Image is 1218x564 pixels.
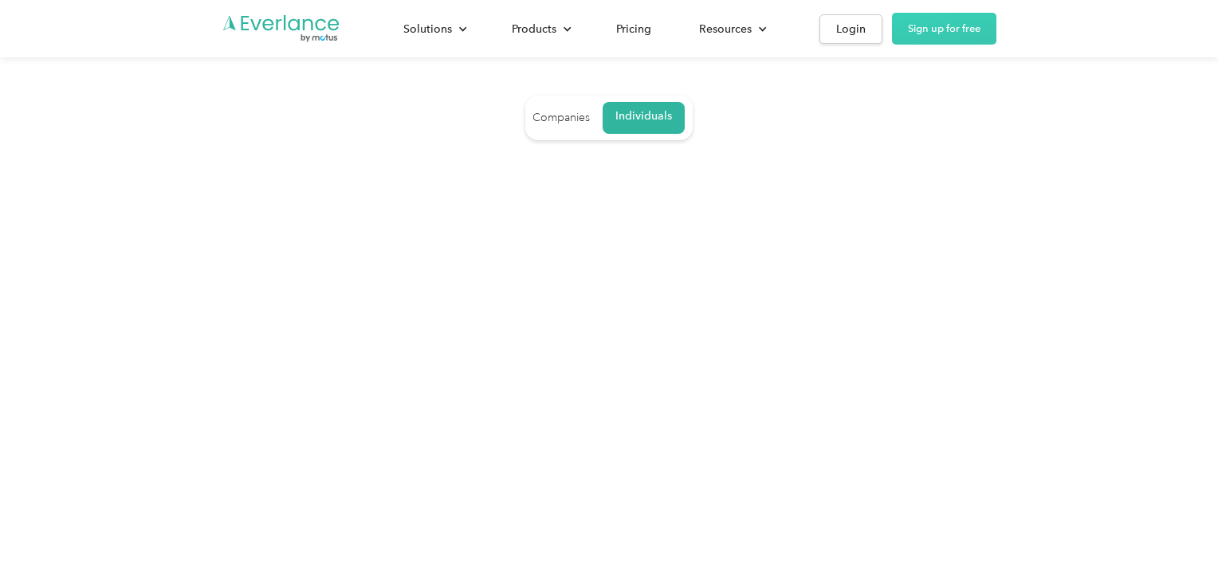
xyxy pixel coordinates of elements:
[600,15,667,43] a: Pricing
[403,19,452,39] div: Solutions
[836,19,866,39] div: Login
[615,109,672,123] div: Individuals
[222,14,341,44] a: Go to homepage
[819,14,882,44] a: Login
[616,19,651,39] div: Pricing
[512,19,556,39] div: Products
[892,13,996,45] a: Sign up for free
[699,19,752,39] div: Resources
[532,111,590,125] div: Companies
